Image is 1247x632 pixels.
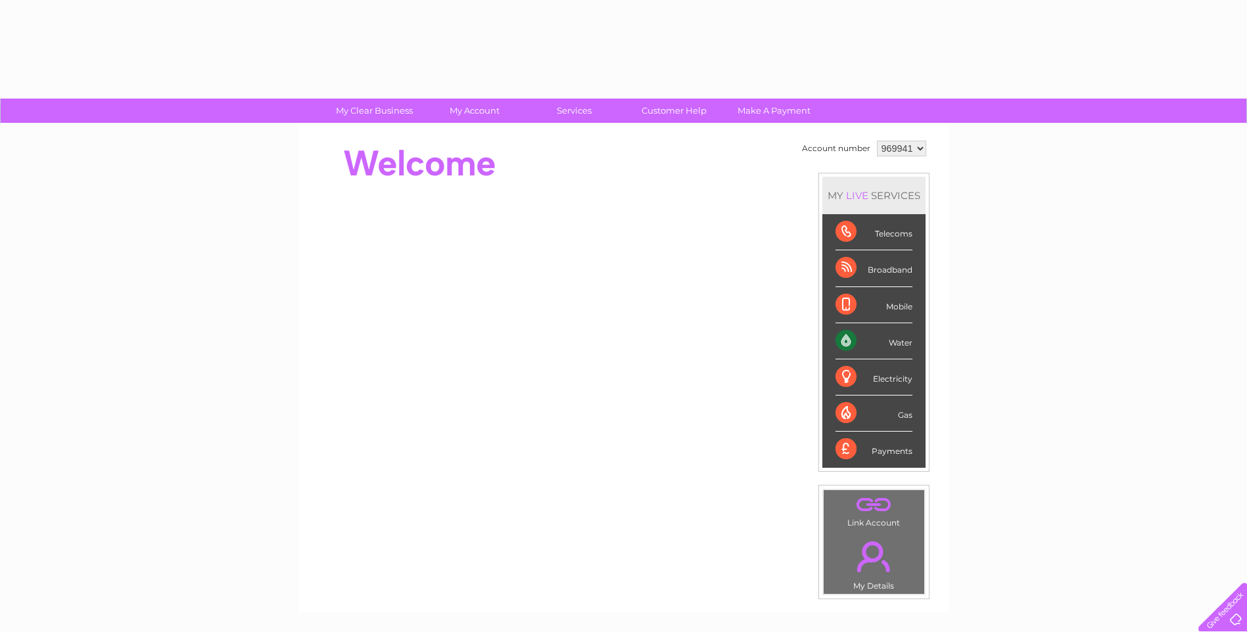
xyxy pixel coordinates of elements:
td: Account number [799,137,874,160]
div: Electricity [835,359,912,395]
a: My Account [420,99,529,123]
div: Payments [835,432,912,467]
div: MY SERVICES [822,177,926,214]
td: My Details [823,530,925,595]
a: Services [520,99,628,123]
a: . [827,533,921,579]
a: Make A Payment [720,99,828,123]
div: Telecoms [835,214,912,250]
div: Broadband [835,250,912,286]
a: Customer Help [620,99,728,123]
a: . [827,493,921,516]
div: Water [835,323,912,359]
div: Mobile [835,287,912,323]
div: LIVE [843,189,871,202]
div: Gas [835,395,912,432]
td: Link Account [823,489,925,531]
a: My Clear Business [320,99,429,123]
